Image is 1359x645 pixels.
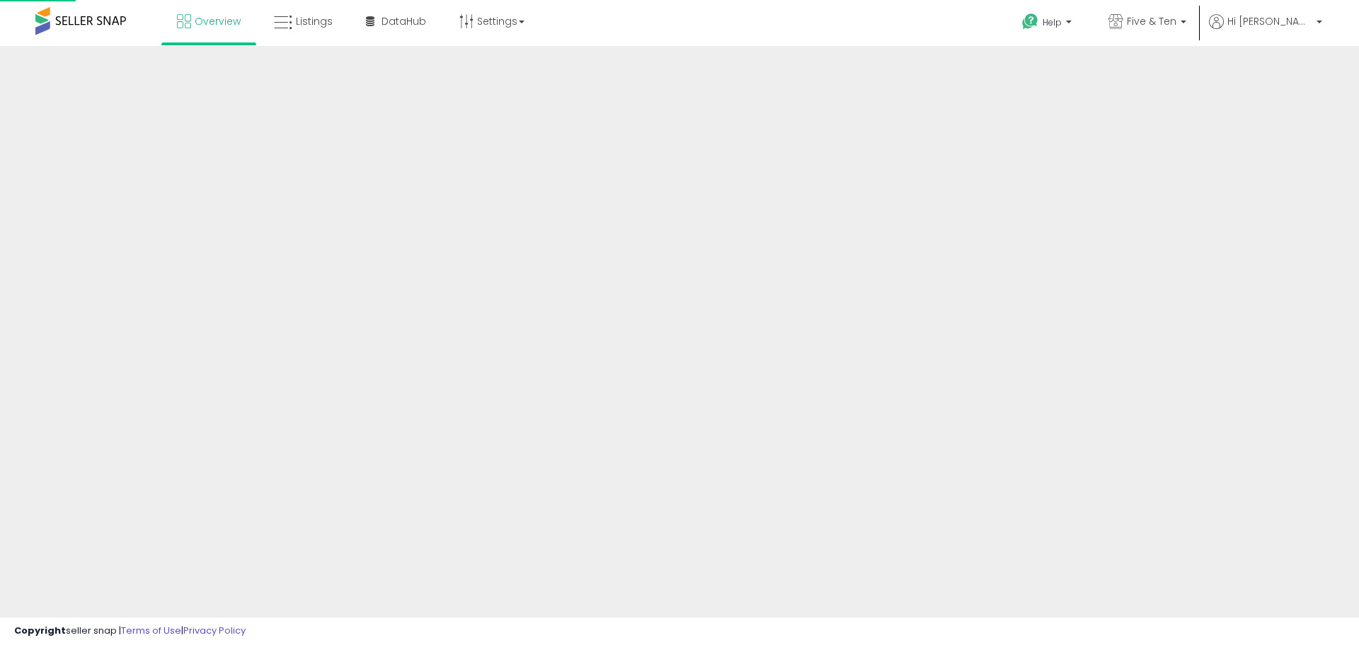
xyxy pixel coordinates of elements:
[14,624,66,637] strong: Copyright
[1011,2,1086,46] a: Help
[1043,16,1062,28] span: Help
[296,14,333,28] span: Listings
[121,624,181,637] a: Terms of Use
[183,624,246,637] a: Privacy Policy
[1021,13,1039,30] i: Get Help
[14,624,246,638] div: seller snap | |
[1209,14,1322,46] a: Hi [PERSON_NAME]
[1227,14,1312,28] span: Hi [PERSON_NAME]
[382,14,426,28] span: DataHub
[195,14,241,28] span: Overview
[1127,14,1176,28] span: Five & Ten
